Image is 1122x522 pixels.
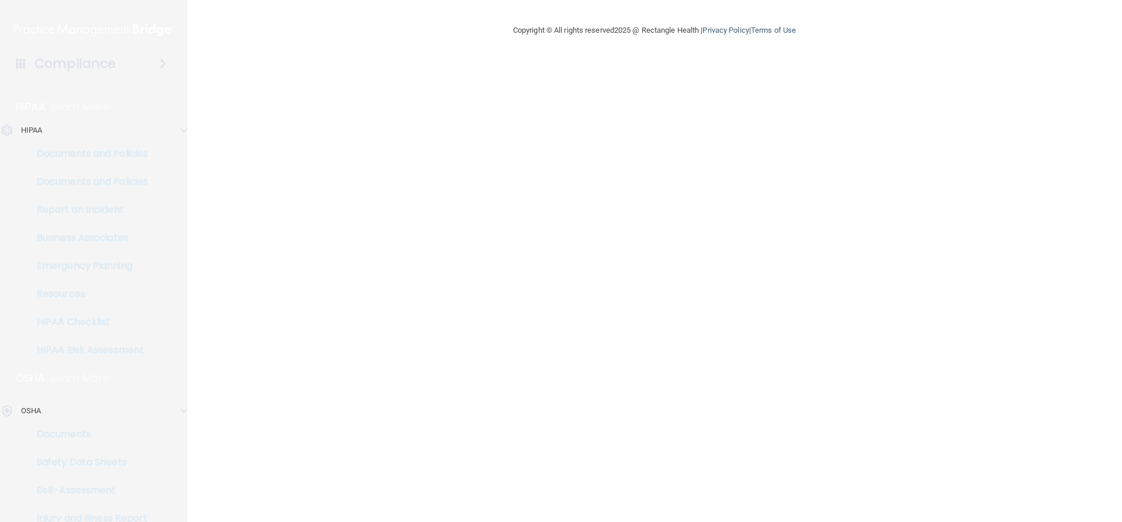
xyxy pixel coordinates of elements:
img: PMB logo [14,18,173,42]
p: Emergency Planning [8,260,167,272]
p: Report an Incident [8,204,167,216]
a: Terms of Use [751,26,796,34]
p: HIPAA Risk Assessment [8,344,167,356]
a: Privacy Policy [702,26,749,34]
p: Documents and Policies [8,148,167,160]
p: HIPAA [21,123,43,137]
p: Learn More! [51,100,113,114]
p: HIPAA [16,100,46,114]
h4: Compliance [34,56,116,72]
p: Business Associates [8,232,167,244]
p: HIPAA Checklist [8,316,167,328]
p: OSHA [16,371,45,385]
p: Learn More! [51,371,113,385]
div: Copyright © All rights reserved 2025 @ Rectangle Health | | [441,12,868,49]
p: Self-Assessment [8,485,167,496]
p: Resources [8,288,167,300]
p: Documents and Policies [8,176,167,188]
p: Safety Data Sheets [8,457,167,468]
p: OSHA [21,404,41,418]
p: Documents [8,428,167,440]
